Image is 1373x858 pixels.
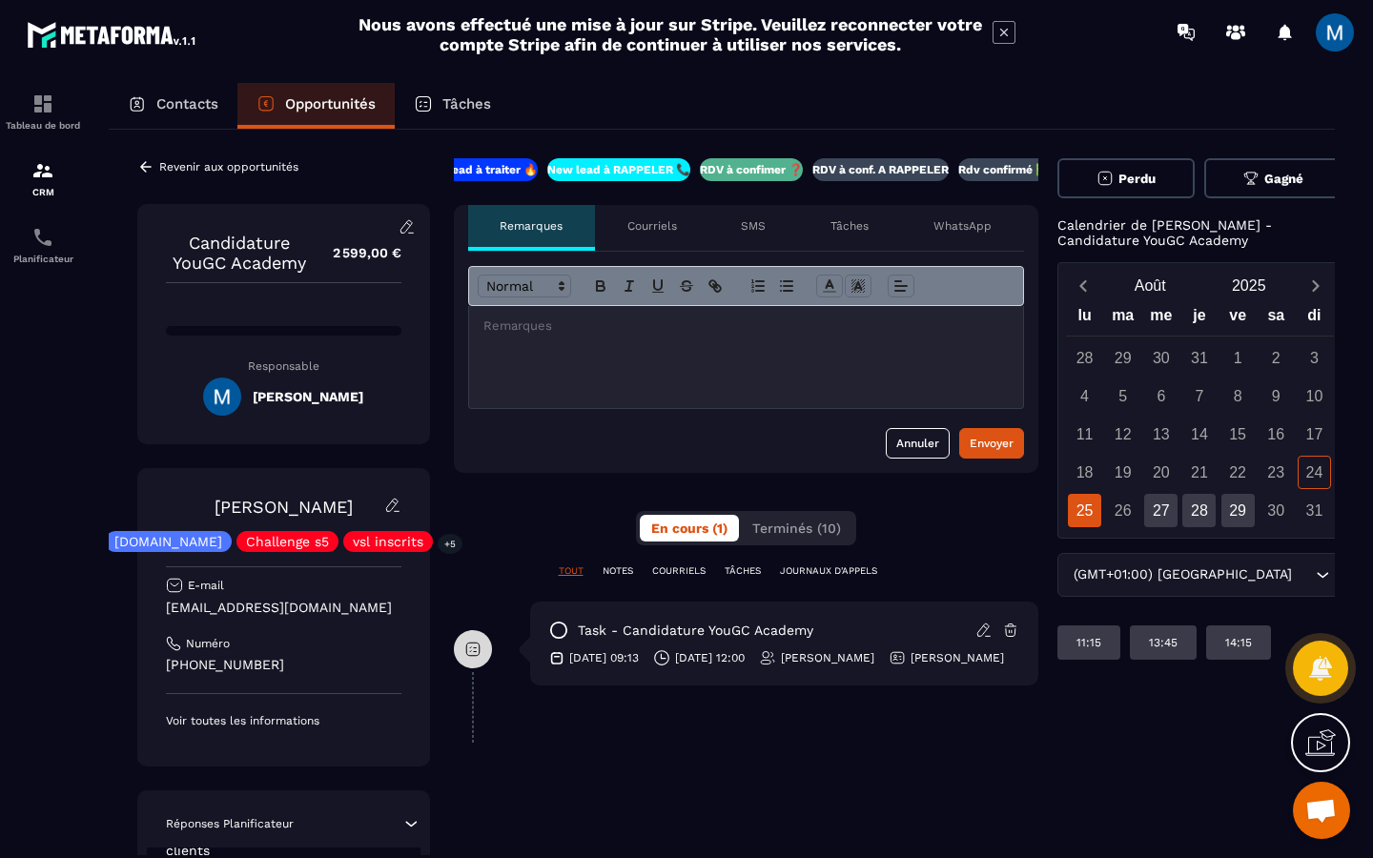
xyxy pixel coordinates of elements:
[166,233,314,273] p: Candidature YouGC Academy
[651,521,727,536] span: En cours (1)
[1182,456,1216,489] div: 21
[395,83,510,129] a: Tâches
[442,95,491,112] p: Tâches
[5,212,81,278] a: schedulerschedulerPlanificateur
[1118,172,1156,186] span: Perdu
[603,564,633,578] p: NOTES
[547,162,690,177] p: New lead à RAPPELER 📞
[886,428,950,459] button: Annuler
[358,14,983,54] h2: Nous avons effectué une mise à jour sur Stripe. Veuillez reconnecter votre compte Stripe afin de ...
[958,162,1050,177] p: Rdv confirmé ✅
[438,534,462,554] p: +5
[1221,418,1255,451] div: 15
[1144,418,1178,451] div: 13
[1264,172,1303,186] span: Gagné
[1104,302,1142,336] div: ma
[1298,456,1331,489] div: 24
[752,521,841,536] span: Terminés (10)
[109,83,237,129] a: Contacts
[1106,418,1139,451] div: 12
[188,578,224,593] p: E-mail
[1076,635,1101,650] p: 11:15
[741,218,766,234] p: SMS
[1221,379,1255,413] div: 8
[1144,494,1178,527] div: 27
[725,564,761,578] p: TÂCHES
[1297,564,1311,585] input: Search for option
[1260,341,1293,375] div: 2
[1057,158,1196,198] button: Perdu
[700,162,803,177] p: RDV à confimer ❓
[1068,379,1101,413] div: 4
[652,564,706,578] p: COURRIELS
[1182,341,1216,375] div: 31
[156,95,218,112] p: Contacts
[166,713,401,728] p: Voir toutes les informations
[1106,494,1139,527] div: 26
[1068,456,1101,489] div: 18
[1144,456,1178,489] div: 20
[812,162,949,177] p: RDV à conf. A RAPPELER
[1101,269,1200,302] button: Open months overlay
[5,254,81,264] p: Planificateur
[1260,379,1293,413] div: 9
[166,656,401,674] p: [PHONE_NUMBER]
[253,389,363,404] h5: [PERSON_NAME]
[1298,418,1331,451] div: 17
[31,92,54,115] img: formation
[1068,494,1101,527] div: 25
[1204,158,1342,198] button: Gagné
[420,162,538,177] p: New lead à traiter 🔥
[1298,494,1331,527] div: 31
[1066,302,1104,336] div: lu
[1221,494,1255,527] div: 29
[159,160,298,174] p: Revenir aux opportunités
[1070,564,1297,585] span: (GMT+01:00) [GEOGRAPHIC_DATA]
[640,515,739,541] button: En cours (1)
[830,218,869,234] p: Tâches
[578,622,813,640] p: task - Candidature YouGC Academy
[31,159,54,182] img: formation
[166,359,401,373] p: Responsable
[627,218,677,234] p: Courriels
[1257,302,1295,336] div: sa
[114,535,222,548] p: [DOMAIN_NAME]
[1221,456,1255,489] div: 22
[1106,379,1139,413] div: 5
[1219,302,1257,336] div: ve
[1106,341,1139,375] div: 29
[780,564,877,578] p: JOURNAUX D'APPELS
[559,564,584,578] p: TOUT
[215,497,353,517] a: [PERSON_NAME]
[741,515,852,541] button: Terminés (10)
[1298,341,1331,375] div: 3
[675,650,745,665] p: [DATE] 12:00
[1225,635,1252,650] p: 14:15
[1199,269,1299,302] button: Open years overlay
[1260,456,1293,489] div: 23
[246,535,329,548] p: Challenge s5
[569,650,639,665] p: [DATE] 09:13
[353,535,423,548] p: vsl inscrits
[314,235,401,272] p: 2 599,00 €
[1066,341,1334,527] div: Calendar days
[1299,273,1334,298] button: Next month
[166,816,294,831] p: Réponses Planificateur
[781,650,874,665] p: [PERSON_NAME]
[5,78,81,145] a: formationformationTableau de bord
[933,218,992,234] p: WhatsApp
[1144,379,1178,413] div: 6
[1295,302,1333,336] div: di
[1057,553,1342,597] div: Search for option
[959,428,1024,459] button: Envoyer
[5,187,81,197] p: CRM
[970,434,1014,453] div: Envoyer
[1149,635,1178,650] p: 13:45
[911,650,1004,665] p: [PERSON_NAME]
[166,599,401,617] p: [EMAIL_ADDRESS][DOMAIN_NAME]
[1106,456,1139,489] div: 19
[1182,379,1216,413] div: 7
[1066,273,1101,298] button: Previous month
[186,636,230,651] p: Numéro
[1221,341,1255,375] div: 1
